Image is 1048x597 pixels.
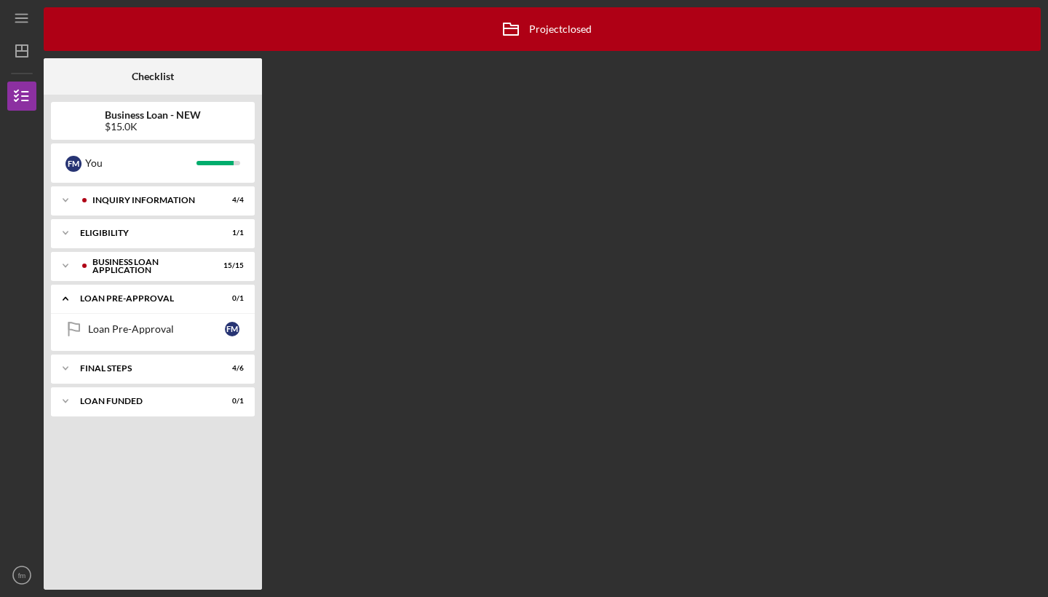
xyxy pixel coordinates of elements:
[65,156,82,172] div: f m
[218,229,244,237] div: 1 / 1
[80,229,207,237] div: ELIGIBILITY
[218,196,244,205] div: 4 / 4
[80,397,207,406] div: LOAN FUNDED
[80,364,207,373] div: FINAL STEPS
[58,315,247,344] a: Loan Pre-Approvalfm
[92,258,207,274] div: BUSINESS LOAN APPLICATION
[132,71,174,82] b: Checklist
[225,322,239,336] div: f m
[493,11,592,47] div: Project closed
[80,294,207,303] div: LOAN PRE-APPROVAL
[18,572,26,580] text: fm
[88,323,225,335] div: Loan Pre-Approval
[105,121,201,133] div: $15.0K
[7,561,36,590] button: fm
[218,397,244,406] div: 0 / 1
[85,151,196,175] div: You
[105,109,201,121] b: Business Loan - NEW
[218,294,244,303] div: 0 / 1
[218,364,244,373] div: 4 / 6
[92,196,207,205] div: INQUIRY INFORMATION
[218,261,244,270] div: 15 / 15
